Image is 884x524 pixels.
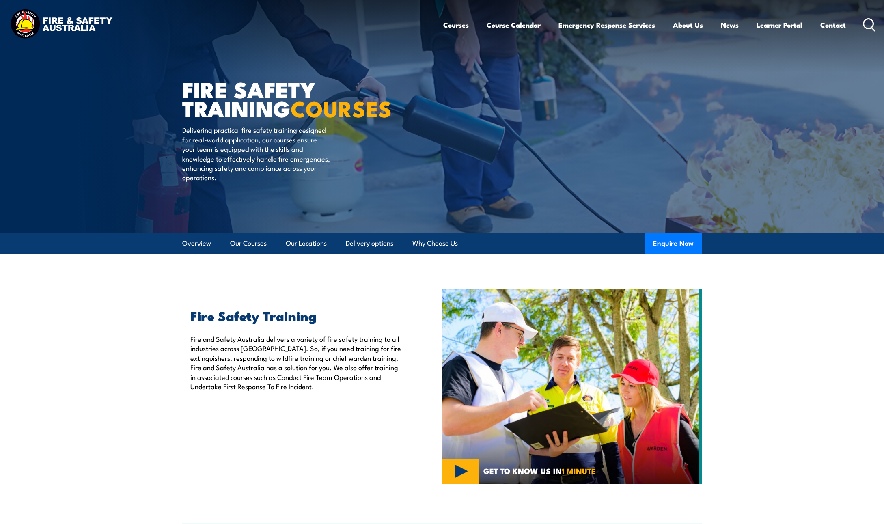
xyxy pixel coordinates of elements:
[483,467,596,474] span: GET TO KNOW US IN
[182,233,211,254] a: Overview
[291,91,392,125] strong: COURSES
[562,465,596,477] strong: 1 MINUTE
[442,289,702,484] img: Fire Safety Training Courses
[190,310,405,321] h2: Fire Safety Training
[645,233,702,254] button: Enquire Now
[443,14,469,36] a: Courses
[286,233,327,254] a: Our Locations
[487,14,541,36] a: Course Calendar
[757,14,802,36] a: Learner Portal
[230,233,267,254] a: Our Courses
[558,14,655,36] a: Emergency Response Services
[182,125,330,182] p: Delivering practical fire safety training designed for real-world application, our courses ensure...
[820,14,846,36] a: Contact
[673,14,703,36] a: About Us
[721,14,739,36] a: News
[412,233,458,254] a: Why Choose Us
[346,233,393,254] a: Delivery options
[190,334,405,391] p: Fire and Safety Australia delivers a variety of fire safety training to all industries across [GE...
[182,80,383,117] h1: FIRE SAFETY TRAINING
